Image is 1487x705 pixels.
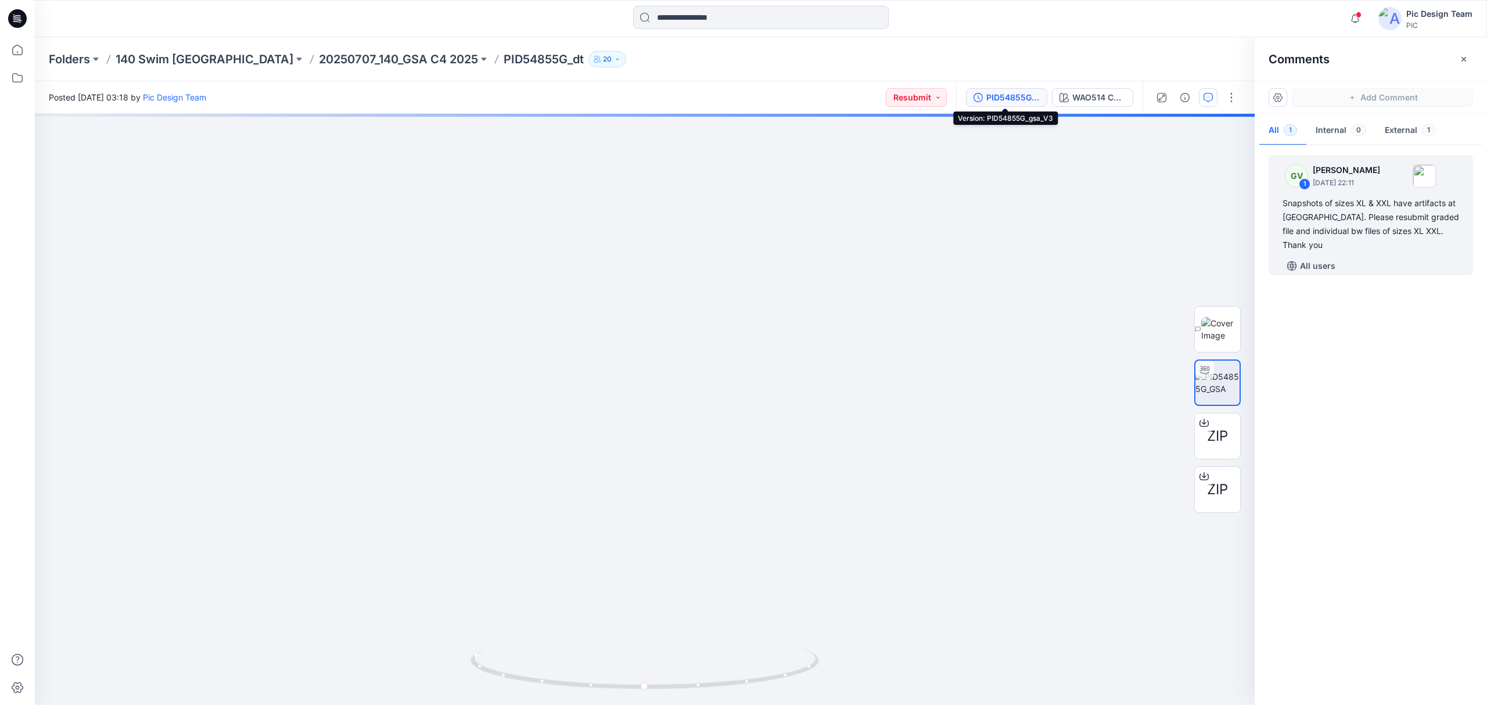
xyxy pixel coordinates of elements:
[986,91,1040,104] div: PID54855G_gsa_V3
[1284,124,1297,136] span: 1
[1313,177,1380,189] p: [DATE] 22:11
[1176,88,1194,107] button: Details
[49,51,90,67] a: Folders
[1269,52,1330,66] h2: Comments
[143,92,206,102] a: Pic Design Team
[1306,116,1375,146] button: Internal
[1375,116,1445,146] button: External
[116,51,293,67] a: 140 Swim [GEOGRAPHIC_DATA]
[1285,164,1308,188] div: GV
[1207,479,1228,500] span: ZIP
[1207,426,1228,447] span: ZIP
[966,88,1047,107] button: PID54855G_gsa_V3
[319,51,478,67] a: 20250707_140_GSA C4 2025
[588,51,626,67] button: 20
[603,53,612,66] p: 20
[1406,7,1472,21] div: Pic Design Team
[1072,91,1126,104] div: WAO514 C2 Denim Blue
[1422,124,1435,136] span: 1
[1201,317,1240,341] img: Cover Image
[49,91,206,103] span: Posted [DATE] 03:18 by
[1299,178,1310,190] div: 1
[1300,259,1335,273] p: All users
[1195,371,1240,395] img: PID54855G_GSA
[504,51,584,67] p: PID54855G_dt
[1351,124,1366,136] span: 0
[1406,21,1472,30] div: PIC
[1052,88,1133,107] button: WAO514 C2 Denim Blue
[1283,196,1459,252] div: Snapshots of sizes XL & XXL have artifacts at [GEOGRAPHIC_DATA]. Please resubmit graded file and ...
[1378,7,1402,30] img: avatar
[1259,116,1306,146] button: All
[1283,257,1340,275] button: All users
[1313,163,1380,177] p: [PERSON_NAME]
[1292,88,1473,107] button: Add Comment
